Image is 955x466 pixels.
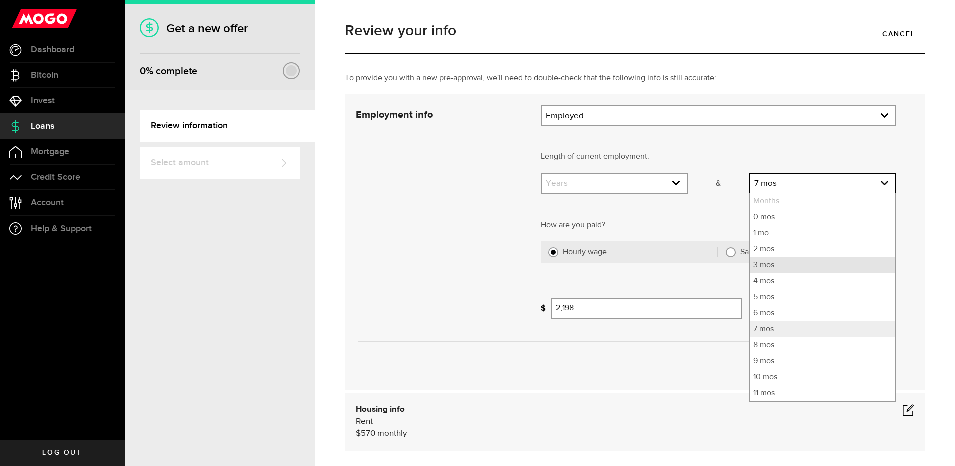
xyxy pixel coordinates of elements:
li: 4 mos [750,273,895,289]
li: 8 mos [750,337,895,353]
span: Rent [356,417,373,426]
li: 3 mos [750,257,895,273]
a: Cancel [872,23,925,44]
p: & [688,178,750,190]
li: 2 mos [750,241,895,257]
span: Account [31,198,64,207]
li: 10 mos [750,369,895,385]
div: % complete [140,62,197,80]
li: 9 mos [750,353,895,369]
b: Housing info [356,405,405,414]
li: Months [750,193,895,209]
p: To provide you with a new pre-approval, we'll need to double-check that the following info is sti... [345,72,925,84]
span: Dashboard [31,45,74,54]
label: Hourly wage [563,247,719,257]
span: monthly [377,429,407,438]
span: Bitcoin [31,71,58,80]
label: Salary [740,247,889,257]
p: Length of current employment: [541,151,896,163]
li: 5 mos [750,289,895,305]
li: 11 mos [750,385,895,401]
a: Review information [140,110,315,142]
span: $ [356,429,361,438]
span: Loans [31,122,54,131]
li: 6 mos [750,305,895,321]
span: Invest [31,96,55,105]
li: 1 mo [750,225,895,241]
li: 7 mos [750,321,895,337]
a: expand select [542,174,687,193]
li: 0 mos [750,209,895,225]
span: Help & Support [31,224,92,233]
p: How are you paid? [541,219,896,231]
h1: Review your info [345,23,925,38]
span: Log out [42,449,82,456]
a: Select amount [140,147,300,179]
a: expand select [750,174,895,193]
button: Open LiveChat chat widget [8,4,38,34]
h1: Get a new offer [140,21,300,36]
a: expand select [542,106,895,125]
span: Credit Score [31,173,80,182]
span: 0 [140,65,146,77]
input: Hourly wage [548,247,558,257]
span: 570 [361,429,375,438]
span: Mortgage [31,147,69,156]
strong: Employment info [356,110,433,120]
input: Salary [726,247,736,257]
